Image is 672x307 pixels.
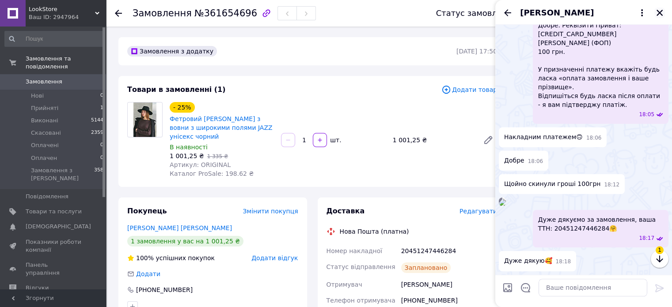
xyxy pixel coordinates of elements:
[327,281,362,288] span: Отримувач
[399,277,499,292] div: [PERSON_NAME]
[504,133,583,142] span: Накладним платежем🙃
[26,208,82,216] span: Товари та послуги
[479,131,497,149] a: Редагувати
[127,46,217,57] div: Замовлення з додатку
[639,111,654,118] span: 18:05 12.09.2025
[4,31,104,47] input: Пошук
[170,152,204,159] span: 1 001,25 ₴
[251,254,298,262] span: Додати відгук
[133,8,192,19] span: Замовлення
[115,9,122,18] div: Повернутися назад
[26,193,68,201] span: Повідомлення
[327,207,365,215] span: Доставка
[31,104,58,112] span: Прийняті
[100,104,103,112] span: 1
[26,238,82,254] span: Показники роботи компанії
[31,167,94,182] span: Замовлення з [PERSON_NAME]
[26,78,62,86] span: Замовлення
[91,117,103,125] span: 5144
[586,134,602,142] span: 18:06 12.09.2025
[538,21,663,109] span: Добре. Реквізити Приват: [CREDIT_CARD_NUMBER] [PERSON_NAME] (ФОП) 100 грн. У призначенні платежу ...
[504,156,524,165] span: Добре
[26,223,91,231] span: [DEMOGRAPHIC_DATA]
[654,8,665,18] button: Закрити
[441,85,497,95] span: Додати товар
[170,102,195,113] div: - 25%
[207,153,228,159] span: 1 335 ₴
[26,55,106,71] span: Замовлення та повідомлення
[502,8,513,18] button: Назад
[100,141,103,149] span: 0
[194,8,257,19] span: №361654696
[499,199,506,206] img: 8ef7d419-bd74-4a93-9040-262f5c7a4595_w500_h500
[135,285,194,294] div: [PHONE_NUMBER]
[127,207,167,215] span: Покупець
[520,7,594,19] span: [PERSON_NAME]
[520,282,532,293] button: Відкрити шаблони відповідей
[504,256,552,265] span: Дуже дякую🥰
[604,181,619,189] span: 18:12 12.09.2025
[29,5,95,13] span: LookStore
[504,179,600,189] span: Щойно скинули гроші 100грн
[170,161,231,168] span: Артикул: ORIGINAL
[29,13,106,21] div: Ваш ID: 2947964
[26,261,82,277] span: Панель управління
[31,141,59,149] span: Оплачені
[327,263,395,270] span: Статус відправлення
[133,102,156,137] img: Фетровий капелюх Федора з вовни з широкими полями JAZZ унісекс чорний
[31,92,44,100] span: Нові
[31,154,57,162] span: Оплачен
[127,236,243,246] div: 1 замовлення у вас на 1 001,25 ₴
[136,254,154,262] span: 100%
[389,134,476,146] div: 1 001,25 ₴
[399,243,499,259] div: 20451247446284
[136,270,160,277] span: Додати
[26,284,49,292] span: Відгуки
[459,208,497,215] span: Редагувати
[31,129,61,137] span: Скасовані
[528,158,543,165] span: 18:06 12.09.2025
[456,48,497,55] time: [DATE] 17:50
[100,92,103,100] span: 0
[328,136,342,144] div: шт.
[170,144,208,151] span: В наявності
[91,129,103,137] span: 2359
[639,235,654,242] span: 18:17 12.09.2025
[538,215,663,233] span: Дуже дякуємо за замовлення, ваша ТТН: 20451247446284🤗
[656,246,664,254] span: 1
[520,7,647,19] button: [PERSON_NAME]
[170,115,273,140] a: Фетровий [PERSON_NAME] з вовни з широкими полями JAZZ унісекс чорний
[243,208,298,215] span: Змінити покупця
[170,170,254,177] span: Каталог ProSale: 198.62 ₴
[94,167,103,182] span: 358
[401,262,451,273] div: Заплановано
[100,154,103,162] span: 0
[338,227,411,236] div: Нова Пошта (платна)
[127,254,215,262] div: успішних покупок
[31,117,58,125] span: Виконані
[127,224,232,231] a: [PERSON_NAME] [PERSON_NAME]
[436,9,517,18] div: Статус замовлення
[556,258,571,265] span: 18:18 12.09.2025
[127,85,226,94] span: Товари в замовленні (1)
[327,247,383,254] span: Номер накладної
[327,297,395,304] span: Телефон отримувача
